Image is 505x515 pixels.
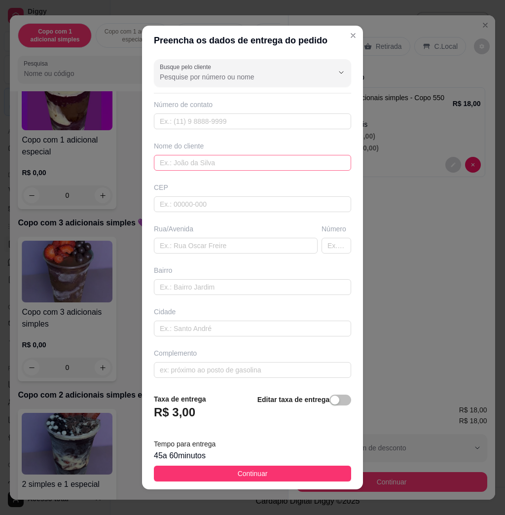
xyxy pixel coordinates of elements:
button: Close [345,28,361,43]
div: Número [322,224,351,234]
button: Continuar [154,466,351,481]
div: Complemento [154,348,351,358]
header: Preencha os dados de entrega do pedido [142,26,363,55]
span: Continuar [238,468,268,479]
input: Ex.: Bairro Jardim [154,279,351,295]
input: Ex.: 00000-000 [154,196,351,212]
input: Ex.: (11) 9 8888-9999 [154,113,351,129]
input: Ex.: João da Silva [154,155,351,171]
input: Ex.: Rua Oscar Freire [154,238,318,254]
label: Busque pelo cliente [160,63,215,71]
div: Rua/Avenida [154,224,318,234]
div: Bairro [154,265,351,275]
input: Busque pelo cliente [160,72,318,82]
div: Cidade [154,307,351,317]
div: Nome do cliente [154,141,351,151]
div: 45 a 60 minutos [154,450,351,462]
input: Ex.: Santo André [154,321,351,336]
h3: R$ 3,00 [154,405,195,420]
div: CEP [154,183,351,192]
input: ex: próximo ao posto de gasolina [154,362,351,378]
span: Tempo para entrega [154,440,216,448]
strong: Taxa de entrega [154,395,206,403]
strong: Editar taxa de entrega [257,396,329,404]
button: Show suggestions [333,65,349,80]
input: Ex.: 44 [322,238,351,254]
div: Número de contato [154,100,351,110]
